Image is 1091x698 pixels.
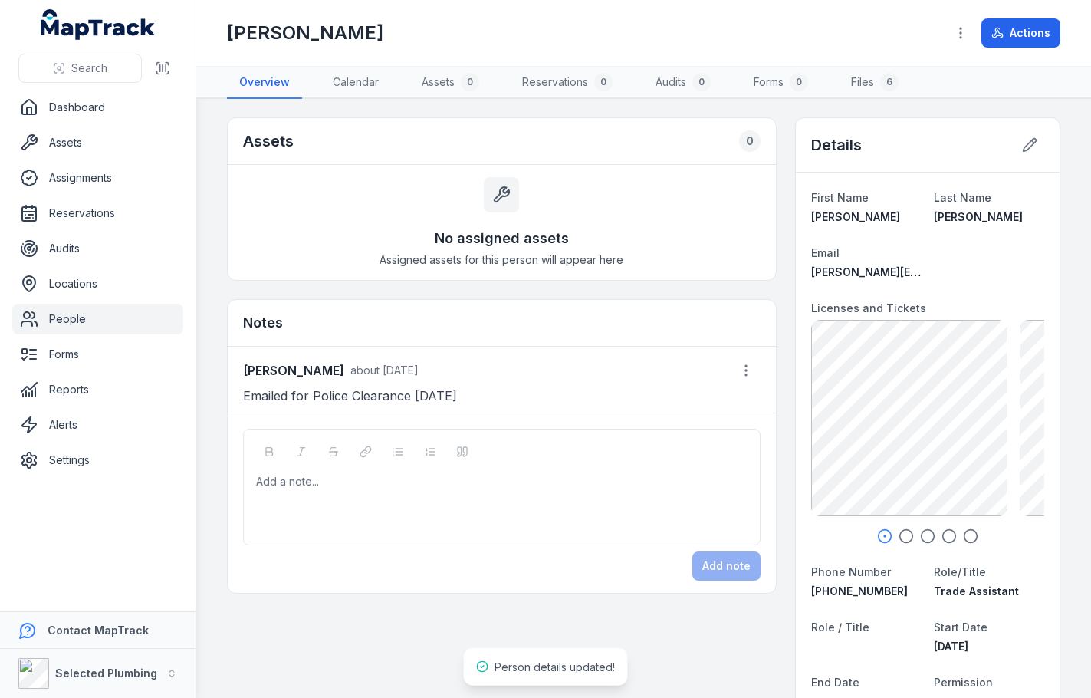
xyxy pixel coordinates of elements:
[811,301,926,314] span: Licenses and Tickets
[18,54,142,83] button: Search
[380,252,623,268] span: Assigned assets for this person will appear here
[12,268,183,299] a: Locations
[12,304,183,334] a: People
[934,640,968,653] span: [DATE]
[409,67,491,99] a: Assets0
[55,667,157,680] strong: Selected Plumbing
[12,233,183,264] a: Audits
[811,191,869,204] span: First Name
[811,584,908,598] span: [PHONE_NUMBER]
[495,660,615,673] span: Person details updated!
[934,676,993,689] span: Permission
[12,92,183,123] a: Dashboard
[48,624,149,637] strong: Contact MapTrack
[811,676,859,689] span: End Date
[741,67,820,99] a: Forms0
[934,640,968,653] time: 7/7/2025, 12:00:00 AM
[790,73,808,91] div: 0
[981,18,1060,48] button: Actions
[811,246,840,259] span: Email
[811,621,869,634] span: Role / Title
[12,127,183,158] a: Assets
[41,9,156,40] a: MapTrack
[739,130,761,152] div: 0
[227,21,383,45] h1: [PERSON_NAME]
[243,385,761,407] p: Emailed for Police Clearance [DATE]
[12,374,183,405] a: Reports
[320,67,391,99] a: Calendar
[934,191,991,204] span: Last Name
[934,584,1019,598] span: Trade Assistant
[243,361,344,380] strong: [PERSON_NAME]
[811,134,862,156] h2: Details
[12,410,183,440] a: Alerts
[934,621,987,634] span: Start Date
[71,61,107,76] span: Search
[811,265,1085,278] span: [PERSON_NAME][EMAIL_ADDRESS][DOMAIN_NAME]
[12,163,183,193] a: Assignments
[510,67,625,99] a: Reservations0
[934,210,1023,223] span: [PERSON_NAME]
[594,73,613,91] div: 0
[243,312,283,334] h3: Notes
[12,445,183,476] a: Settings
[350,364,419,377] span: about [DATE]
[692,73,711,91] div: 0
[435,228,569,249] h3: No assigned assets
[811,565,891,578] span: Phone Number
[839,67,911,99] a: Files6
[243,130,294,152] h2: Assets
[880,73,899,91] div: 6
[811,210,900,223] span: [PERSON_NAME]
[12,339,183,370] a: Forms
[934,565,986,578] span: Role/Title
[461,73,479,91] div: 0
[227,67,302,99] a: Overview
[350,364,419,377] time: 7/14/2025, 9:22:36 AM
[643,67,723,99] a: Audits0
[12,198,183,229] a: Reservations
